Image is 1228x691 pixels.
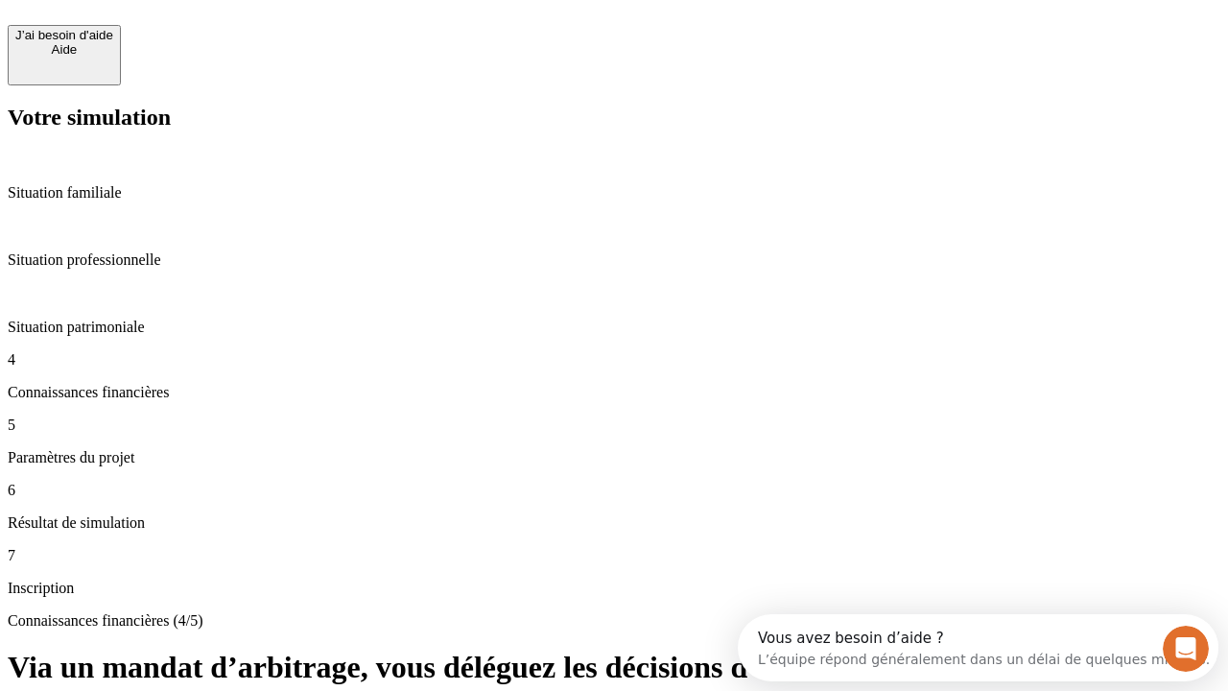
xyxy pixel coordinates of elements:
p: 7 [8,547,1220,564]
p: Situation patrimoniale [8,319,1220,336]
p: Résultat de simulation [8,514,1220,532]
div: Vous avez besoin d’aide ? [20,16,472,32]
button: J’ai besoin d'aideAide [8,25,121,85]
p: 5 [8,417,1220,434]
div: L’équipe répond généralement dans un délai de quelques minutes. [20,32,472,52]
p: Connaissances financières [8,384,1220,401]
div: Aide [15,42,113,57]
p: Paramètres du projet [8,449,1220,466]
iframe: Intercom live chat discovery launcher [738,614,1218,681]
iframe: Intercom live chat [1163,626,1209,672]
p: Connaissances financières (4/5) [8,612,1220,630]
p: 6 [8,482,1220,499]
p: Inscription [8,580,1220,597]
p: Situation familiale [8,184,1220,202]
p: 4 [8,351,1220,369]
div: J’ai besoin d'aide [15,28,113,42]
div: Ouvrir le Messenger Intercom [8,8,529,60]
p: Situation professionnelle [8,251,1220,269]
h2: Votre simulation [8,105,1220,131]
